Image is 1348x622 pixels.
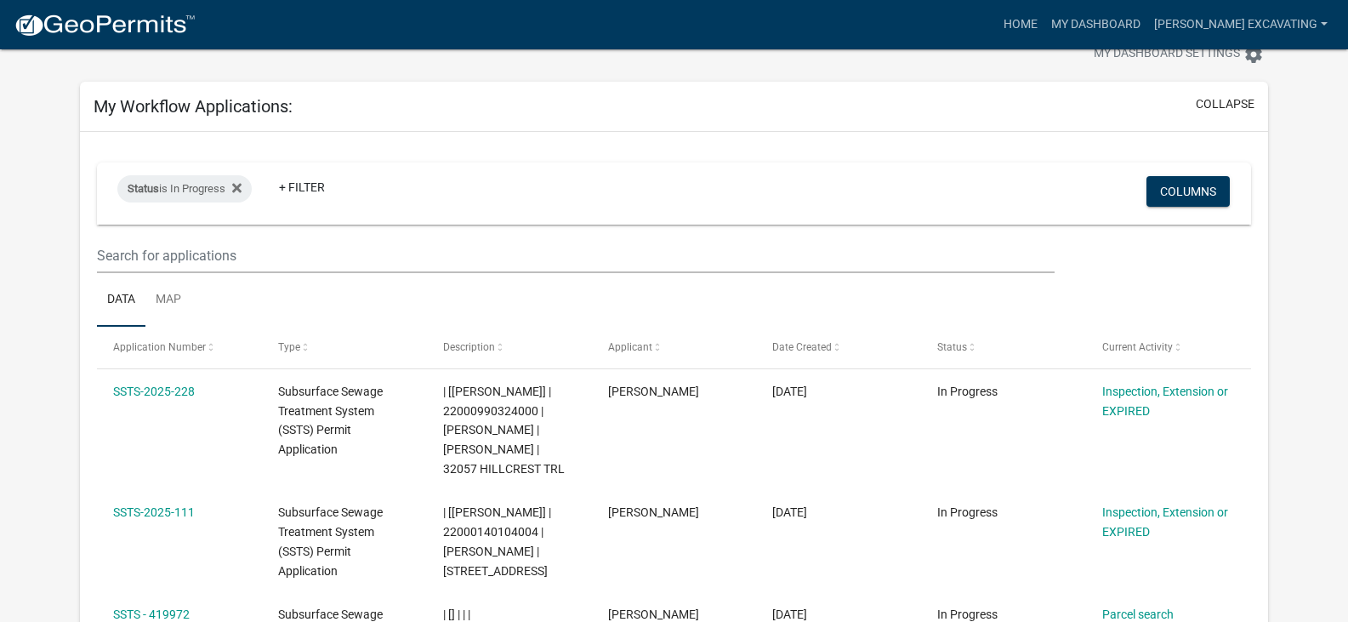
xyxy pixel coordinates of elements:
span: In Progress [937,505,998,519]
span: 05/13/2025 [772,505,807,519]
i: settings [1243,44,1264,65]
datatable-header-cell: Application Number [97,327,262,368]
datatable-header-cell: Status [921,327,1086,368]
button: Columns [1146,176,1230,207]
a: Inspection, Extension or EXPIRED [1102,505,1228,539]
a: Inspection, Extension or EXPIRED [1102,385,1228,418]
datatable-header-cell: Date Created [756,327,921,368]
datatable-header-cell: Description [427,327,592,368]
span: In Progress [937,385,998,398]
datatable-header-cell: Type [262,327,427,368]
span: Status [937,341,967,353]
span: | [] | | | [443,608,470,621]
span: 05/12/2025 [772,608,807,621]
span: Applicant [608,341,652,353]
span: cory budke [608,608,699,621]
a: Map [145,273,191,328]
span: Subsurface Sewage Treatment System (SSTS) Permit Application [278,385,383,456]
a: SSTS-2025-228 [113,385,195,398]
button: My Dashboard Settingssettings [1080,37,1277,71]
span: Type [278,341,300,353]
span: Application Number [113,341,206,353]
datatable-header-cell: Applicant [591,327,756,368]
a: SSTS-2025-111 [113,505,195,519]
a: My Dashboard [1044,9,1147,41]
span: cory budke [608,505,699,519]
a: + Filter [265,172,338,203]
input: Search for applications [97,238,1054,273]
span: Description [443,341,495,353]
span: | [Elizabeth Plaster] | 22000990324000 | JESS M SCHOON | MELISSA A SCHOON | 32057 HILLCREST TRL [443,385,565,476]
a: [PERSON_NAME] Excavating [1147,9,1334,41]
a: Home [997,9,1044,41]
span: In Progress [937,608,998,621]
span: Current Activity [1102,341,1173,353]
span: | [Sheila Dahl] | 22000140104004 | JENNIFER HUBRIG | 30696 CO HWY 27 [443,505,551,577]
span: cory budke [608,385,699,398]
div: is In Progress [117,175,252,203]
span: Date Created [772,341,832,353]
datatable-header-cell: Current Activity [1085,327,1250,368]
a: Data [97,273,145,328]
a: SSTS - 419972 [113,608,190,621]
span: My Dashboard Settings [1094,44,1240,65]
a: Parcel search [1102,608,1174,621]
button: collapse [1196,95,1254,113]
span: 07/02/2025 [772,385,807,398]
span: Status [128,182,159,195]
h5: My Workflow Applications: [94,96,293,117]
span: Subsurface Sewage Treatment System (SSTS) Permit Application [278,505,383,577]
